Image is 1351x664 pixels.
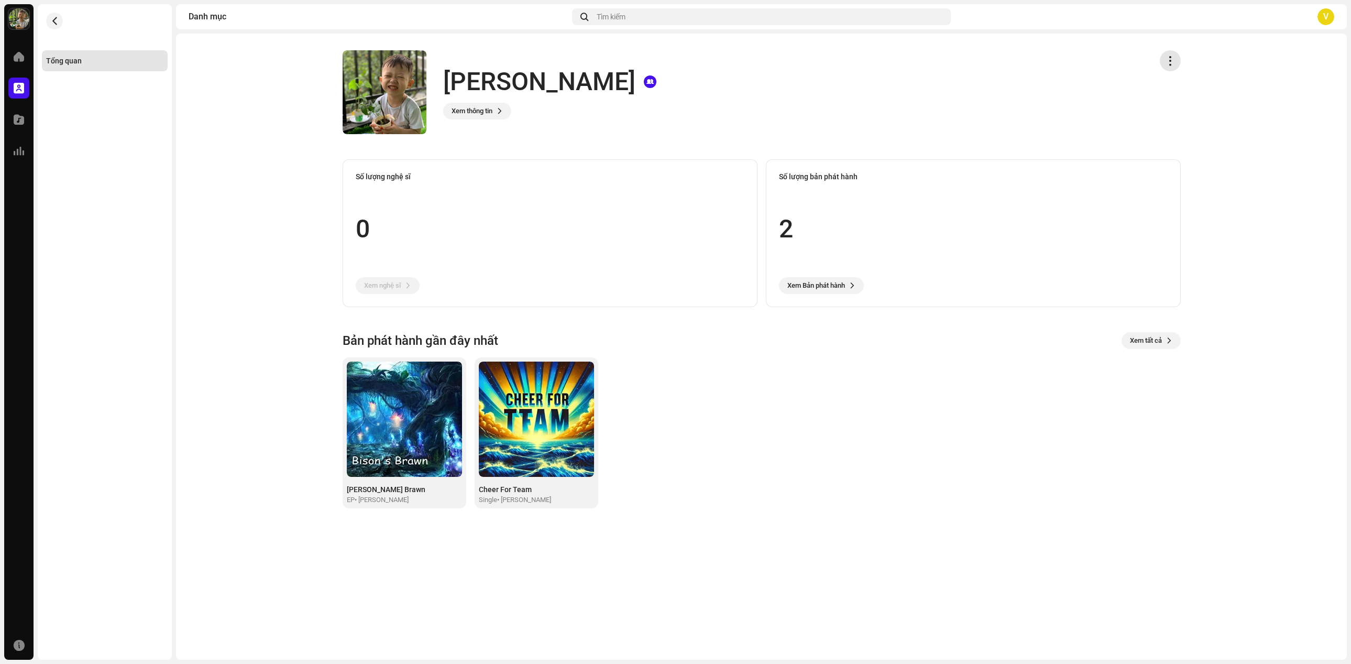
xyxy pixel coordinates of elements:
div: Tổng quan [46,57,82,65]
h1: [PERSON_NAME] [443,65,635,99]
span: Xem thông tin [452,101,492,122]
re-o-card-data: Số lượng bản phát hành [766,159,1181,307]
div: • [PERSON_NAME] [497,496,551,504]
div: Single [479,496,497,504]
span: Xem tất cả [1130,330,1162,351]
div: V [1317,8,1334,25]
div: EP [347,496,355,504]
img: 440d567c-e90a-4d42-a5a0-bb8c047c337a [479,362,594,477]
re-o-card-data: Số lượng nghệ sĩ [343,159,757,307]
span: Xem Bản phát hành [787,275,845,296]
re-m-nav-item: Tổng quan [42,50,168,71]
div: • [PERSON_NAME] [355,496,409,504]
img: 0b53745a-8922-4e82-8656-fb08577f8ef5 [347,362,462,477]
button: Xem tất cả [1122,332,1181,349]
button: Xem thông tin [443,103,511,119]
img: 72e51c10-46b4-4a3b-aec4-4ce33e599cf2 [343,50,426,134]
div: Số lượng bản phát hành [779,172,1168,181]
span: Tìm kiếm [597,13,625,21]
div: Cheer For Team [479,485,594,494]
div: Danh mục [189,13,568,21]
button: Xem Bản phát hành [779,277,864,294]
div: [PERSON_NAME] Brawn [347,485,462,494]
h3: Bản phát hành gần đây nhất [343,332,498,349]
img: 72e51c10-46b4-4a3b-aec4-4ce33e599cf2 [8,8,29,29]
